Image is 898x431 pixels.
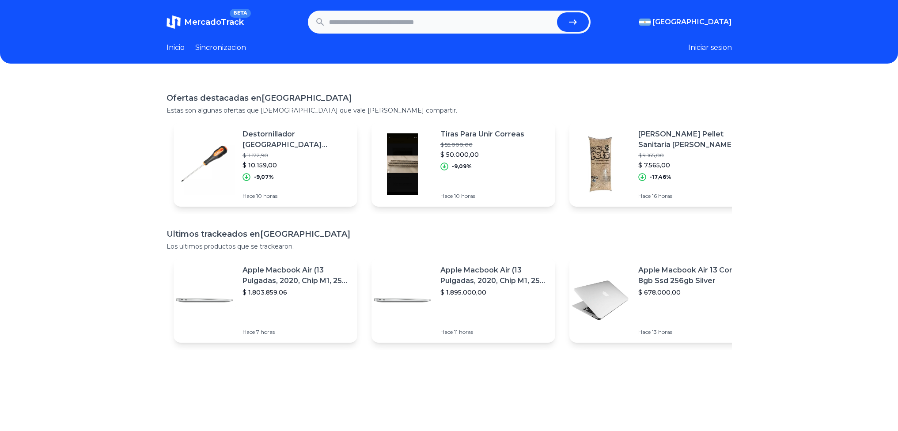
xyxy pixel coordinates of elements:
[167,242,732,251] p: Los ultimos productos que se trackearon.
[167,42,185,53] a: Inicio
[242,161,350,170] p: $ 10.159,00
[440,288,548,297] p: $ 1.895.000,00
[371,133,433,195] img: Featured image
[638,152,746,159] p: $ 9.165,00
[440,129,524,140] p: Tiras Para Unir Correas
[242,129,350,150] p: Destornillador [GEOGRAPHIC_DATA][PERSON_NAME] #2 Proskit 9sd-213b 6x150 Mm
[167,15,181,29] img: MercadoTrack
[652,17,732,27] span: [GEOGRAPHIC_DATA]
[371,258,555,343] a: Featured imageApple Macbook Air (13 Pulgadas, 2020, Chip M1, 256 Gb De Ssd, 8 Gb De Ram) - Plata$...
[184,17,244,27] span: MercadoTrack
[174,269,235,331] img: Featured image
[371,122,555,207] a: Featured imageTiras Para Unir Correas$ 55.000,00$ 50.000,00-9,09%Hace 10 horas
[195,42,246,53] a: Sincronizacion
[638,129,746,150] p: [PERSON_NAME] Pellet Sanitaria [PERSON_NAME] Gatos Roedores Hurones X 15 Kg
[638,329,746,336] p: Hace 13 horas
[174,133,235,195] img: Featured image
[639,17,732,27] button: [GEOGRAPHIC_DATA]
[230,9,250,18] span: BETA
[639,19,651,26] img: Argentina
[638,265,746,286] p: Apple Macbook Air 13 Core I5 8gb Ssd 256gb Silver
[167,228,732,240] h1: Ultimos trackeados en [GEOGRAPHIC_DATA]
[440,329,548,336] p: Hace 11 horas
[650,174,671,181] p: -17,46%
[569,133,631,195] img: Featured image
[440,150,524,159] p: $ 50.000,00
[167,15,244,29] a: MercadoTrackBETA
[242,265,350,286] p: Apple Macbook Air (13 Pulgadas, 2020, Chip M1, 256 Gb De Ssd, 8 Gb De Ram) - Plata
[167,106,732,115] p: Estas son algunas ofertas que [DEMOGRAPHIC_DATA] que vale [PERSON_NAME] compartir.
[569,122,753,207] a: Featured image[PERSON_NAME] Pellet Sanitaria [PERSON_NAME] Gatos Roedores Hurones X 15 Kg$ 9.165,...
[638,161,746,170] p: $ 7.565,00
[242,288,350,297] p: $ 1.803.859,06
[638,288,746,297] p: $ 678.000,00
[452,163,472,170] p: -9,09%
[569,269,631,331] img: Featured image
[242,329,350,336] p: Hace 7 horas
[242,152,350,159] p: $ 11.172,90
[569,258,753,343] a: Featured imageApple Macbook Air 13 Core I5 8gb Ssd 256gb Silver$ 678.000,00Hace 13 horas
[371,269,433,331] img: Featured image
[242,193,350,200] p: Hace 10 horas
[174,258,357,343] a: Featured imageApple Macbook Air (13 Pulgadas, 2020, Chip M1, 256 Gb De Ssd, 8 Gb De Ram) - Plata$...
[440,265,548,286] p: Apple Macbook Air (13 Pulgadas, 2020, Chip M1, 256 Gb De Ssd, 8 Gb De Ram) - Plata
[167,92,732,104] h1: Ofertas destacadas en [GEOGRAPHIC_DATA]
[688,42,732,53] button: Iniciar sesion
[254,174,274,181] p: -9,07%
[440,141,524,148] p: $ 55.000,00
[638,193,746,200] p: Hace 16 horas
[440,193,524,200] p: Hace 10 horas
[174,122,357,207] a: Featured imageDestornillador [GEOGRAPHIC_DATA][PERSON_NAME] #2 Proskit 9sd-213b 6x150 Mm$ 11.172,...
